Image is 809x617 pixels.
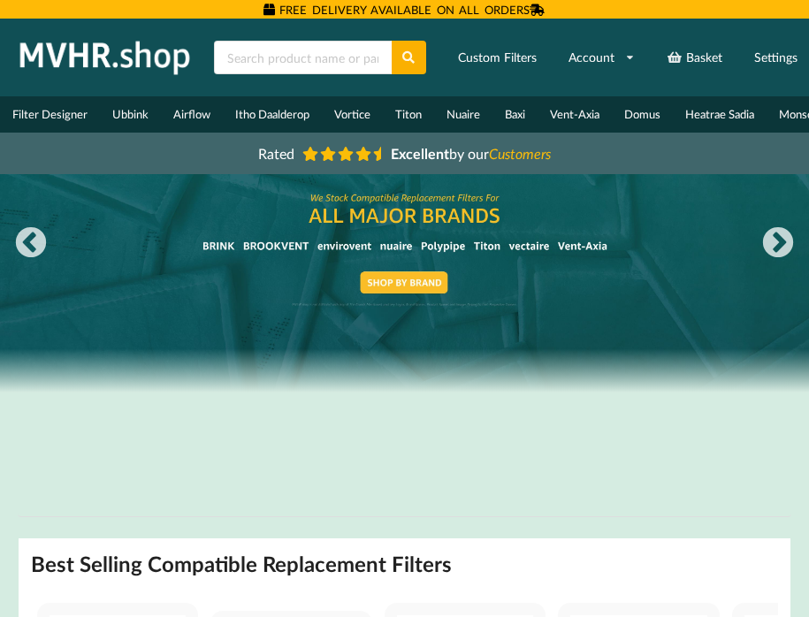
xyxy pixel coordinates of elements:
a: Custom Filters [446,42,548,73]
span: by our [391,145,551,162]
a: Vortice [322,96,383,133]
img: mvhr.shop.png [12,35,198,80]
input: Search product name or part number... [214,41,392,74]
a: Rated Excellentby ourCustomers [246,139,564,168]
button: Next [760,226,796,262]
button: Previous [13,226,49,262]
a: Nuaire [434,96,492,133]
a: Baxi [492,96,538,133]
i: Customers [489,145,551,162]
a: Domus [612,96,673,133]
a: Ubbink [100,96,161,133]
a: Titon [383,96,434,133]
b: Excellent [391,145,449,162]
a: Itho Daalderop [223,96,322,133]
a: Basket [656,42,735,73]
a: Account [557,42,647,73]
span: Rated [258,145,294,162]
a: Airflow [161,96,223,133]
a: Vent-Axia [538,96,612,133]
a: Heatrae Sadia [673,96,767,133]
